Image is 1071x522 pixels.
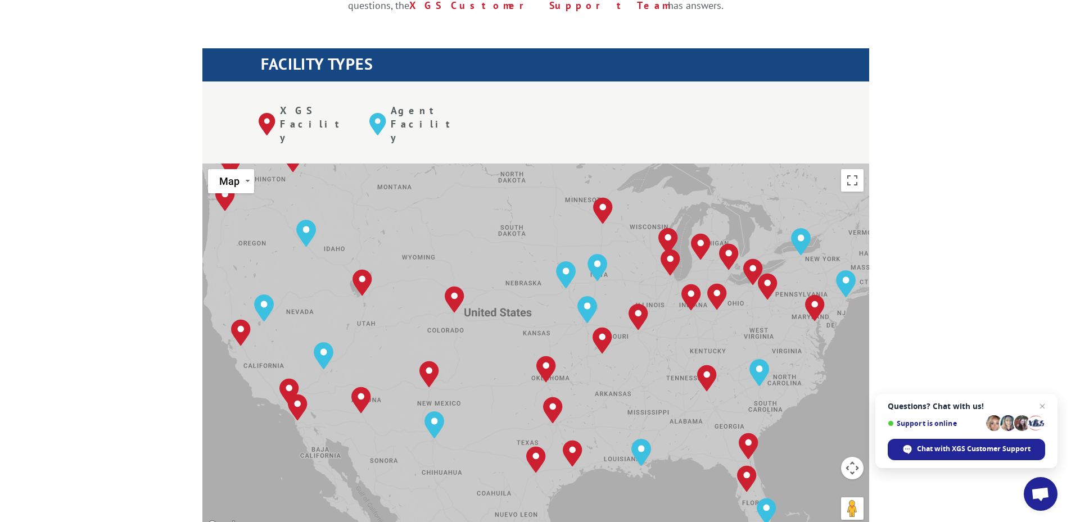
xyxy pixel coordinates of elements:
button: Map camera controls [841,457,864,479]
button: Toggle fullscreen view [841,169,864,192]
div: San Antonio, TX [522,442,550,478]
p: XGS Facility [280,104,353,144]
div: Kansas City, MO [573,292,602,328]
div: Denver, CO [440,282,469,317]
div: San Diego, CA [283,389,312,425]
div: Jacksonville, FL [734,428,763,464]
div: Tunnel Hill, GA [693,360,721,396]
span: Support is online [888,419,982,428]
div: Dayton, OH [703,279,731,315]
div: Houston, TX [558,435,587,471]
button: Change map style [208,169,254,193]
div: Reno, NV [250,290,278,326]
div: St. Louis, MO [624,299,653,335]
div: Des Moines, IA [583,249,612,285]
div: Indianapolis, IN [677,279,706,315]
span: Map [219,175,239,187]
div: Boise, ID [292,215,320,251]
div: Dallas, TX [539,392,567,428]
div: Chicago, IL [656,244,685,280]
div: Spokane, WA [279,141,308,177]
span: Chat with XGS Customer Support [888,439,1045,460]
div: Kent, WA [216,146,245,182]
div: Pittsburgh, PA [753,269,782,305]
span: Questions? Chat with us! [888,402,1045,411]
div: Springfield, MO [588,323,617,358]
div: El Paso, TX [420,407,449,443]
span: Chat with XGS Customer Support [917,444,1031,454]
div: Albuquerque, NM [415,356,444,392]
div: Salt Lake City, UT [348,265,377,301]
div: Portland, OR [211,180,239,216]
div: Baltimore, MD [801,290,829,326]
button: Drag Pegman onto the map to open Street View [841,497,864,520]
div: New Orleans, LA [627,434,656,470]
p: Agent Facility [391,104,463,144]
div: Phoenix, AZ [347,382,376,418]
a: Open chat [1024,477,1058,511]
div: Milwaukee, WI [654,223,683,259]
div: Elizabeth, NJ [832,266,860,302]
div: Minneapolis, MN [589,193,617,229]
div: Oklahoma City, OK [532,351,561,387]
div: Charlotte, NC [745,355,774,391]
div: Detroit, MI [715,239,743,275]
div: Las Vegas, NV [309,338,338,374]
div: Cleveland, OH [739,254,767,290]
div: Grand Rapids, MI [686,229,715,265]
div: Tracy, CA [227,315,255,351]
h1: FACILITY TYPES [261,56,869,78]
div: Omaha, NE [552,257,580,293]
div: Lakeland, FL [733,461,761,497]
div: Chino, CA [275,374,304,410]
div: Rochester, NY [787,224,815,260]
